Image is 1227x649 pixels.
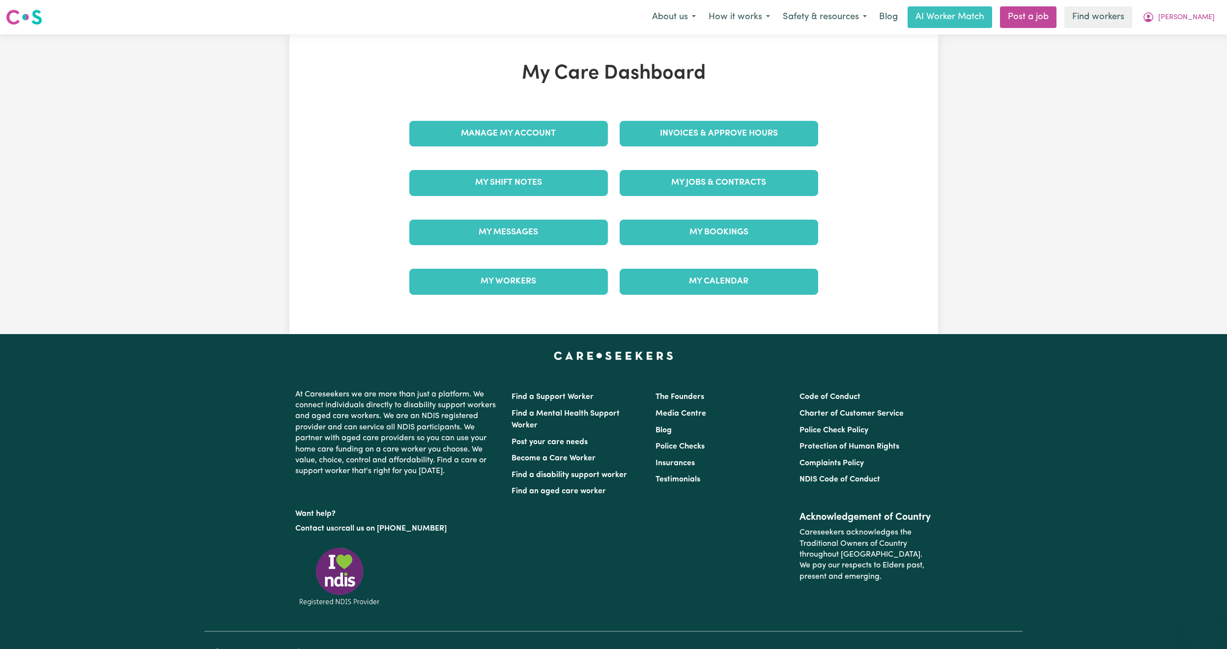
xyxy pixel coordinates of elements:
a: Code of Conduct [799,393,860,401]
a: Careseekers home page [554,352,673,360]
button: Safety & resources [776,7,873,28]
a: Protection of Human Rights [799,443,899,451]
a: Blog [656,426,672,434]
a: My Messages [409,220,608,245]
p: Want help? [295,505,500,519]
a: AI Worker Match [908,6,992,28]
h1: My Care Dashboard [403,62,824,85]
a: Media Centre [656,410,706,418]
a: Find a disability support worker [512,471,627,479]
a: Complaints Policy [799,459,864,467]
p: Careseekers acknowledges the Traditional Owners of Country throughout [GEOGRAPHIC_DATA]. We pay o... [799,523,932,586]
iframe: Button to launch messaging window, conversation in progress [1188,610,1219,641]
a: My Calendar [620,269,818,294]
button: How it works [702,7,776,28]
a: Careseekers logo [6,6,42,28]
a: Contact us [295,525,334,533]
a: My Shift Notes [409,170,608,196]
h2: Acknowledgement of Country [799,511,932,523]
a: Find workers [1064,6,1132,28]
a: The Founders [656,393,704,401]
a: Blog [873,6,904,28]
a: My Jobs & Contracts [620,170,818,196]
a: Post a job [1000,6,1056,28]
a: Invoices & Approve Hours [620,121,818,146]
a: Police Checks [656,443,705,451]
a: Manage My Account [409,121,608,146]
span: [PERSON_NAME] [1158,12,1215,23]
img: Careseekers logo [6,8,42,26]
a: Police Check Policy [799,426,868,434]
a: Charter of Customer Service [799,410,904,418]
a: Find a Support Worker [512,393,594,401]
img: Registered NDIS provider [295,546,384,607]
a: Post your care needs [512,438,588,446]
a: Testimonials [656,476,700,483]
button: About us [646,7,702,28]
a: Become a Care Worker [512,454,596,462]
a: My Workers [409,269,608,294]
a: My Bookings [620,220,818,245]
p: At Careseekers we are more than just a platform. We connect individuals directly to disability su... [295,385,500,481]
p: or [295,519,500,538]
button: My Account [1136,7,1221,28]
a: Find an aged care worker [512,487,606,495]
a: Find a Mental Health Support Worker [512,410,620,429]
a: Insurances [656,459,695,467]
a: call us on [PHONE_NUMBER] [342,525,447,533]
a: NDIS Code of Conduct [799,476,880,483]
